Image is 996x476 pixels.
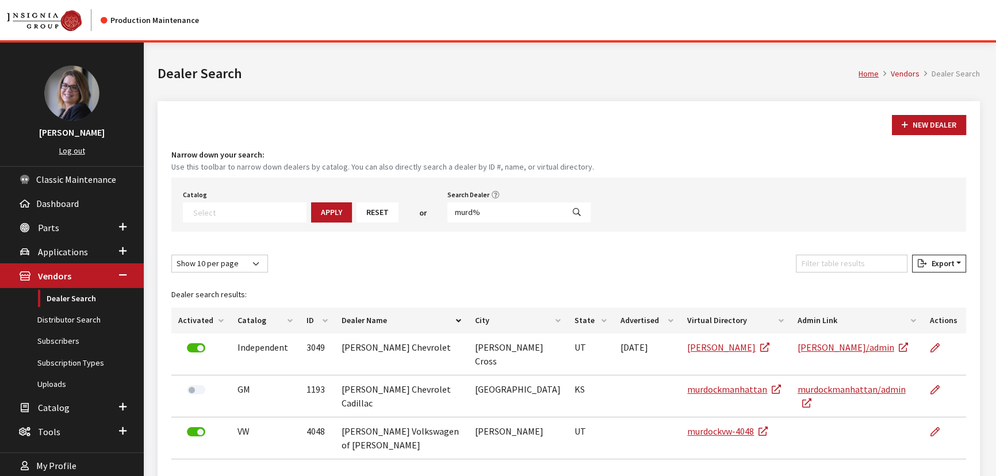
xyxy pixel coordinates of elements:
[447,190,489,200] label: Search Dealer
[796,255,907,272] input: Filter table results
[300,308,335,333] th: ID: activate to sort column ascending
[171,282,966,308] caption: Dealer search results:
[231,308,300,333] th: Catalog: activate to sort column ascending
[36,460,76,472] span: My Profile
[614,333,680,375] td: [DATE]
[923,308,966,333] th: Actions
[187,343,205,352] label: Deactivate Dealer
[563,202,591,222] button: Search
[311,202,352,222] button: Apply
[187,427,205,436] label: Deactivate Dealer
[930,417,949,446] a: Edit Dealer
[193,207,306,217] textarea: Search
[7,9,101,31] a: Insignia Group logo
[687,425,768,437] a: murdockvw-4048
[7,10,82,31] img: Catalog Maintenance
[357,202,399,222] button: Reset
[44,66,99,121] img: Kim Callahan Collins
[798,341,908,353] a: [PERSON_NAME]/admin
[791,308,923,333] th: Admin Link: activate to sort column ascending
[568,417,614,459] td: UT
[171,308,231,333] th: Activated: activate to sort column ascending
[335,375,468,417] td: [PERSON_NAME] Chevrolet Cadillac
[187,385,205,394] label: Activate Dealer
[912,255,966,272] button: Export
[36,198,79,209] span: Dashboard
[680,308,790,333] th: Virtual Directory: activate to sort column ascending
[38,271,71,282] span: Vendors
[468,375,568,417] td: [GEOGRAPHIC_DATA]
[12,125,132,139] h3: [PERSON_NAME]
[568,308,614,333] th: State: activate to sort column ascending
[930,375,949,404] a: Edit Dealer
[335,333,468,375] td: [PERSON_NAME] Chevrolet
[920,68,980,80] li: Dealer Search
[419,207,427,219] span: or
[335,417,468,459] td: [PERSON_NAME] Volkswagen of [PERSON_NAME]
[568,333,614,375] td: UT
[38,426,60,437] span: Tools
[59,145,85,156] a: Log out
[300,417,335,459] td: 4048
[183,190,207,200] label: Catalog
[38,402,70,413] span: Catalog
[38,246,88,258] span: Applications
[171,149,966,161] h4: Narrow down your search:
[468,333,568,375] td: [PERSON_NAME] Cross
[798,383,906,409] a: murdockmanhattan/admin
[231,375,300,417] td: GM
[231,417,300,459] td: VW
[859,68,879,79] a: Home
[447,202,564,222] input: Search
[101,14,199,26] div: Production Maintenance
[468,417,568,459] td: [PERSON_NAME]
[568,375,614,417] td: KS
[158,63,859,84] h1: Dealer Search
[687,383,781,395] a: murdockmanhattan
[926,258,954,268] span: Export
[335,308,468,333] th: Dealer Name: activate to sort column descending
[614,308,680,333] th: Advertised: activate to sort column ascending
[38,222,59,233] span: Parts
[183,202,307,222] span: Select
[687,341,769,353] a: [PERSON_NAME]
[892,115,966,135] button: New Dealer
[171,161,966,173] small: Use this toolbar to narrow down dealers by catalog. You can also directly search a dealer by ID #...
[300,375,335,417] td: 1193
[231,333,300,375] td: Independent
[36,174,116,185] span: Classic Maintenance
[300,333,335,375] td: 3049
[468,308,568,333] th: City: activate to sort column ascending
[930,333,949,362] a: Edit Dealer
[879,68,920,80] li: Vendors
